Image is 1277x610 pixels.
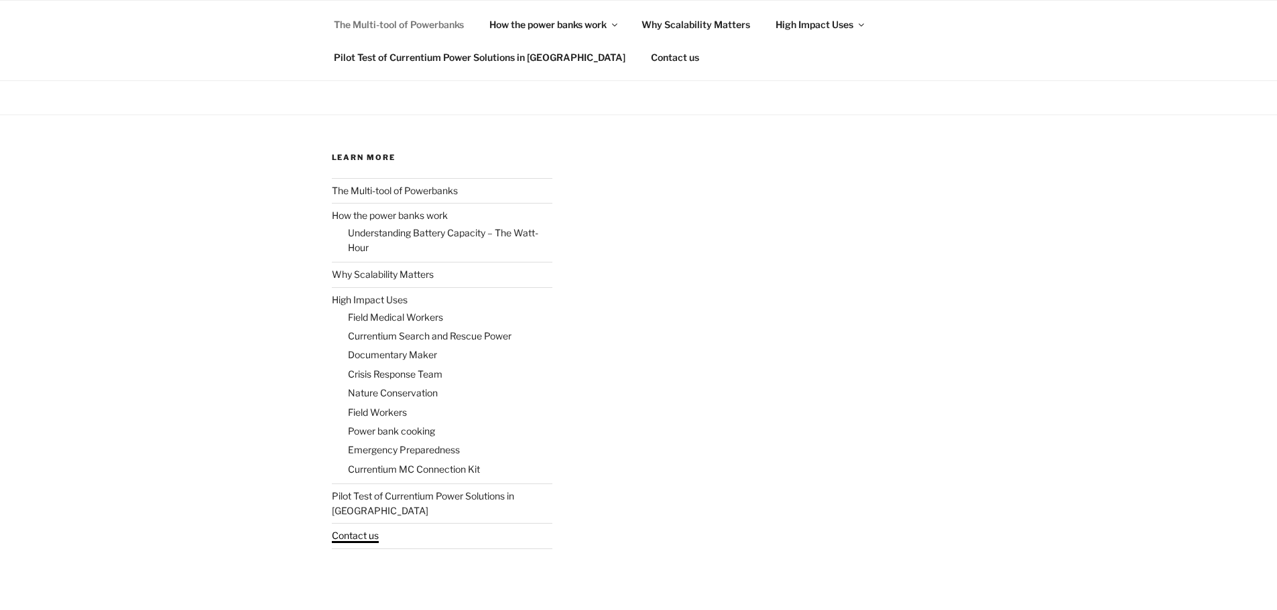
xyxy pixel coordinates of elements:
a: High Impact Uses [764,8,875,41]
a: Contact us [640,41,711,74]
a: Contact us [332,530,379,541]
a: Field Medical Workers [348,311,443,323]
a: Pilot Test of Currentium Power Solutions in [GEOGRAPHIC_DATA] [332,490,514,516]
aside: Footer [332,134,946,595]
a: Currentium Search and Rescue Power [348,330,511,341]
a: Field Workers [348,406,407,418]
a: Why Scalability Matters [630,8,762,41]
h2: Learn More [332,153,553,163]
a: The Multi-tool of Powerbanks [322,8,476,41]
a: How the power banks work [478,8,628,41]
a: Emergency Preparedness [348,444,460,455]
a: High Impact Uses [332,294,408,305]
a: Power bank cooking [348,425,435,437]
a: Understanding Battery Capacity – The Watt-Hour [348,227,538,253]
a: Pilot Test of Currentium Power Solutions in [GEOGRAPHIC_DATA] [322,41,637,74]
a: Why Scalability Matters [332,269,434,280]
a: Currentium MC Connection Kit [348,463,480,475]
a: How the power banks work [332,210,448,221]
a: The Multi-tool of Powerbanks [332,185,458,196]
a: Crisis Response Team [348,368,442,380]
a: Documentary Maker [348,349,437,360]
a: Nature Conservation [348,387,438,398]
nav: Top Menu [322,8,955,74]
